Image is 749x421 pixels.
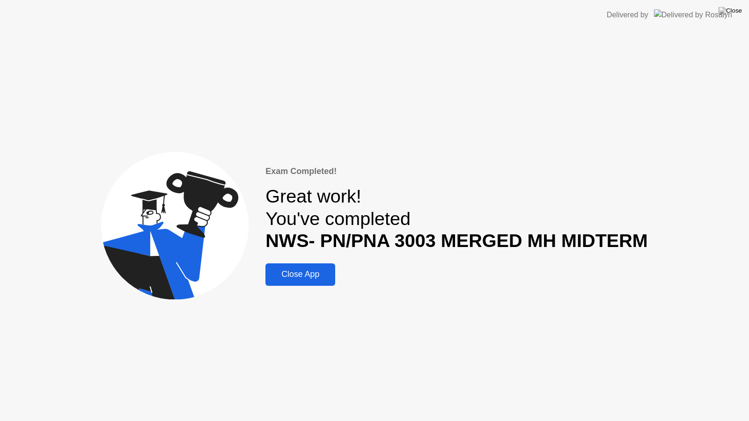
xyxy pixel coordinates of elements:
[719,7,742,15] img: Close
[265,263,335,286] button: Close App
[654,9,732,20] img: Delivered by Rosalyn
[607,9,648,21] div: Delivered by
[265,165,648,178] div: Exam Completed!
[265,230,648,251] b: NWS- PN/PNA 3003 MERGED MH MIDTERM
[265,185,648,252] div: Great work! You've completed
[268,269,332,279] div: Close App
